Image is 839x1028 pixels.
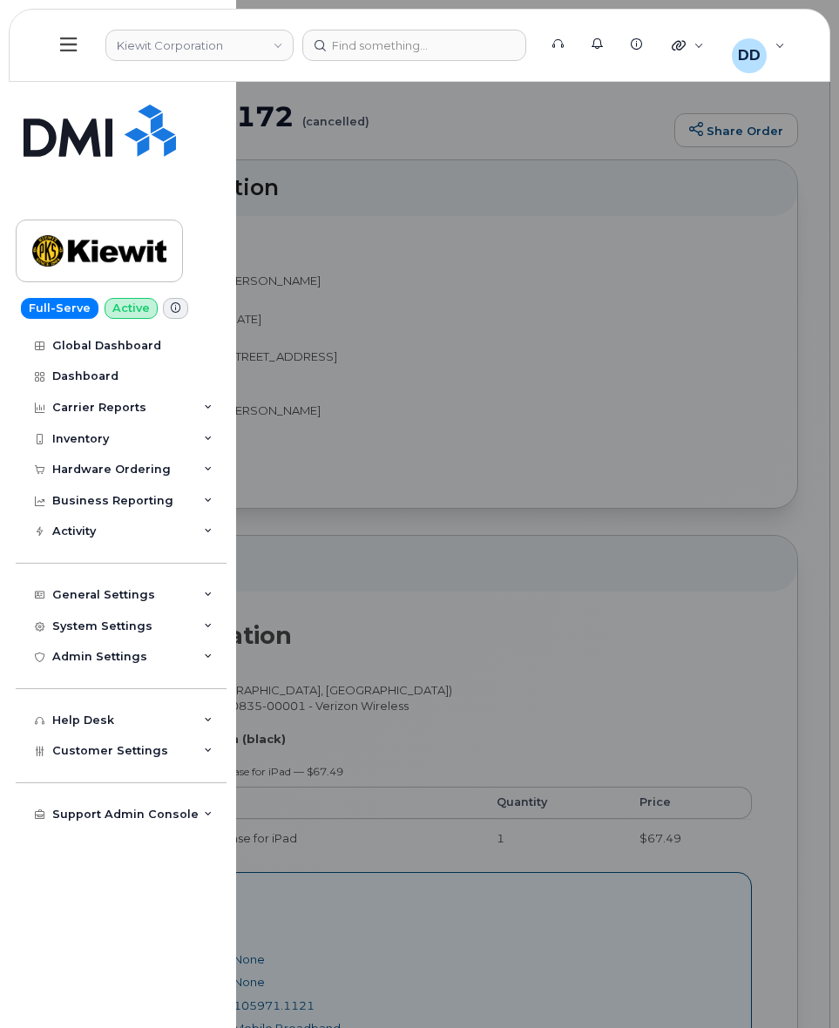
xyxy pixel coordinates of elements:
iframe: Messenger Launcher [763,952,826,1015]
div: System Settings [52,619,152,633]
div: Hardware Ordering [52,463,171,477]
a: Dashboard [16,361,227,392]
span: Customer Settings [52,744,168,757]
div: Business Reporting [52,494,173,508]
div: Inventory [52,432,109,446]
a: Kiewit Corporation [16,220,183,282]
div: Admin Settings [52,650,147,664]
img: Simplex My-Serve [24,105,176,157]
a: Active [105,298,158,319]
a: Full-Serve [21,298,98,319]
div: Help Desk [52,714,114,727]
div: Global Dashboard [52,339,161,353]
div: Activity [52,524,96,538]
div: General Settings [52,588,155,602]
img: Kiewit Corporation [32,226,166,276]
div: Carrier Reports [52,401,146,415]
a: Global Dashboard [16,330,227,362]
div: Support Admin Console [52,808,199,822]
div: Dashboard [52,369,118,383]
